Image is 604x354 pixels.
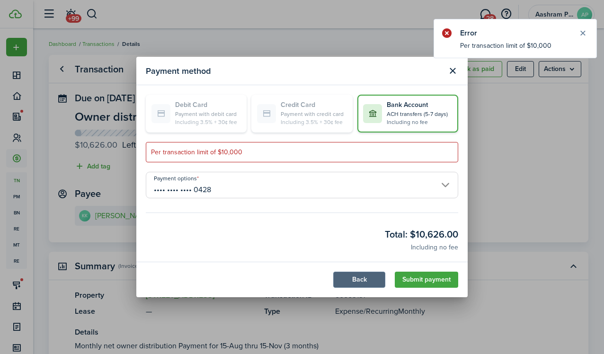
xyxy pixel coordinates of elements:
[387,100,453,110] control-radio-card-title: Bank Account
[411,242,458,252] checkout-modal-info-fee: Including no fee
[460,27,569,39] notify-title: Error
[576,27,589,40] button: Close notify
[434,41,596,58] notify-body: Per transaction limit of $10,000
[395,272,458,288] button: Submit payment
[387,118,453,126] checkout-modal-info-fee: Including no fee
[444,63,461,79] button: Close modal
[146,142,458,162] error-message: Per transaction limit of $10,000
[333,272,385,288] button: Back
[385,227,458,241] checkout-total-main: Total: $10,626.00
[387,110,453,118] control-radio-card-description: ACH transfers (5-7 days)
[146,62,442,80] modal-title: Payment method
